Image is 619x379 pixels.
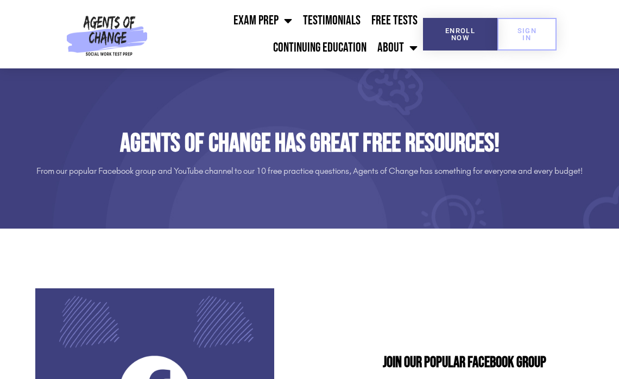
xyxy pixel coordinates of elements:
a: Enroll Now [423,18,497,50]
span: SIGN IN [515,27,539,41]
a: About [372,34,423,61]
a: Free Tests [366,7,423,34]
nav: Menu [151,7,424,61]
a: SIGN IN [497,18,557,50]
h2: Join Our Popular Facebook Group [315,355,614,370]
h2: Agents of Change Has Great Free Resources! [5,128,614,160]
a: Continuing Education [268,34,372,61]
p: From our popular Facebook group and YouTube channel to our 10 free practice questions, Agents of ... [5,162,614,180]
a: Testimonials [298,7,366,34]
a: Exam Prep [228,7,298,34]
span: Enroll Now [440,27,480,41]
